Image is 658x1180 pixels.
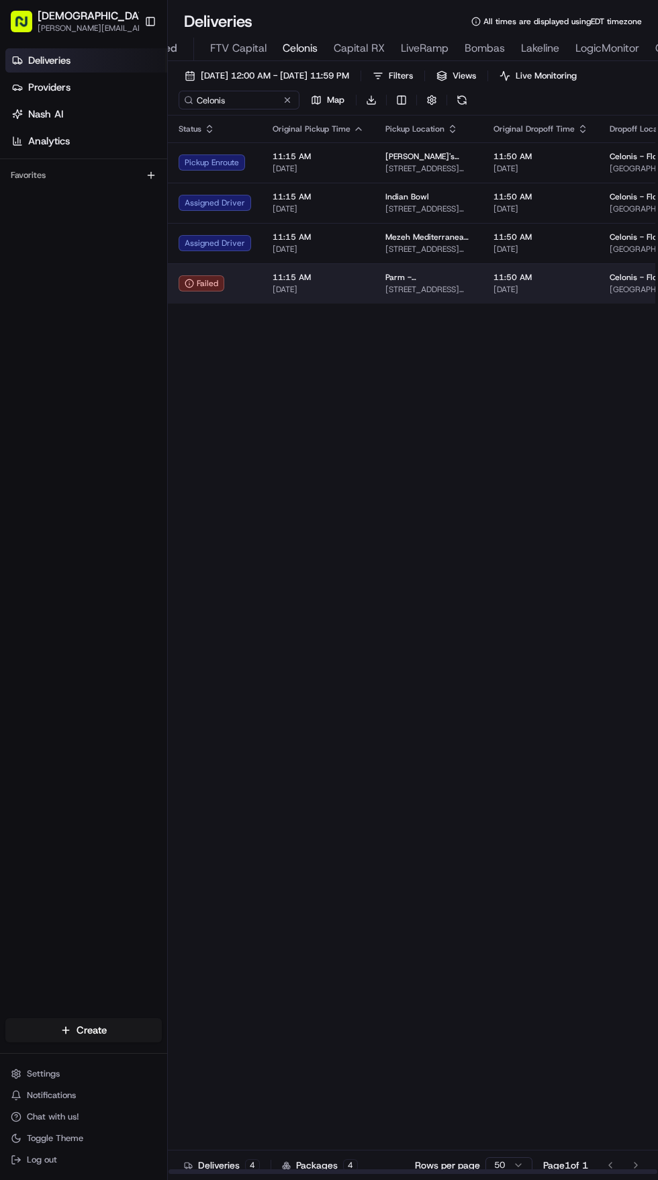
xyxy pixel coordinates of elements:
button: Toggle Theme [5,1129,162,1148]
span: Capital RX [334,40,385,56]
span: [STREET_ADDRESS][US_STATE] [385,163,472,174]
span: LogicMonitor [575,40,639,56]
span: Nash AI [28,107,64,121]
div: Deliveries [184,1159,260,1172]
div: 📗 [13,196,24,207]
a: Powered byPylon [95,227,162,238]
span: 11:15 AM [273,272,364,283]
span: Mezeh Mediterranean Grill - FiDi [385,232,472,242]
span: FTV Capital [210,40,267,56]
button: [DATE] 12:00 AM - [DATE] 11:59 PM [179,66,355,85]
span: 11:50 AM [493,232,588,242]
span: [DATE] 12:00 AM - [DATE] 11:59 PM [201,70,349,82]
span: [DATE] [493,203,588,214]
button: Chat with us! [5,1107,162,1126]
button: Live Monitoring [493,66,583,85]
button: [PERSON_NAME][EMAIL_ADDRESS][DOMAIN_NAME] [38,23,155,34]
p: Rows per page [415,1159,480,1172]
span: 11:50 AM [493,191,588,202]
span: Providers [28,81,70,94]
span: Filters [389,70,413,82]
div: We're available if you need us! [46,142,170,152]
button: Views [430,66,482,85]
span: Create [77,1024,107,1037]
span: 11:50 AM [493,151,588,162]
a: Analytics [5,129,167,153]
span: Log out [27,1154,57,1166]
a: Providers [5,75,167,99]
span: 11:50 AM [493,272,588,283]
span: Celonis [283,40,318,56]
span: Parm - [GEOGRAPHIC_DATA] [385,272,472,283]
span: [DATE] [493,163,588,174]
img: 1736555255976-a54dd68f-1ca7-489b-9aae-adbdc363a1c4 [13,128,38,152]
span: Lakeline [521,40,559,56]
span: API Documentation [127,195,216,208]
span: Status [179,124,201,134]
span: [DATE] [273,203,364,214]
span: Indian Bowl [385,191,429,202]
a: Deliveries [5,48,167,73]
span: [DATE] [273,244,364,255]
span: Bombas [465,40,505,56]
span: Views [453,70,476,82]
a: 💻API Documentation [108,189,221,214]
span: Pylon [134,228,162,238]
div: Favorites [5,165,162,186]
button: [DEMOGRAPHIC_DATA][PERSON_NAME][EMAIL_ADDRESS][DOMAIN_NAME] [5,5,139,38]
span: 11:15 AM [273,232,364,242]
input: Type to search [179,91,299,109]
button: Map [305,91,350,109]
span: [DATE] [493,284,588,295]
span: All times are displayed using EDT timezone [483,16,642,27]
span: 11:15 AM [273,151,364,162]
div: Start new chat [46,128,220,142]
button: Filters [367,66,419,85]
button: Create [5,1018,162,1042]
span: Original Pickup Time [273,124,350,134]
span: [STREET_ADDRESS][DEMOGRAPHIC_DATA][US_STATE] [385,203,472,214]
input: Clear [35,87,222,101]
button: Settings [5,1064,162,1083]
div: 4 [245,1159,260,1171]
span: Original Dropoff Time [493,124,575,134]
span: Pickup Location [385,124,444,134]
span: Chat with us! [27,1111,79,1123]
span: 11:15 AM [273,191,364,202]
span: Map [327,94,344,106]
span: Analytics [28,134,70,148]
img: Nash [13,13,40,40]
a: Nash AI [5,102,167,126]
span: [STREET_ADDRESS][PERSON_NAME][US_STATE] [385,244,472,255]
h1: Deliveries [184,11,252,32]
span: [DATE] [493,244,588,255]
div: 4 [343,1159,358,1171]
button: Refresh [453,91,471,109]
span: Notifications [27,1089,76,1101]
p: Welcome 👋 [13,54,244,75]
span: Live Monitoring [516,70,577,82]
span: Toggle Theme [27,1132,83,1144]
button: Failed [179,275,224,291]
button: Log out [5,1150,162,1169]
span: Settings [27,1068,60,1080]
div: Packages [282,1159,358,1172]
span: [DATE] [273,284,364,295]
button: Start new chat [228,132,244,148]
a: 📗Knowledge Base [8,189,108,214]
div: Page 1 of 1 [543,1159,588,1172]
span: Knowledge Base [27,195,103,208]
button: Notifications [5,1086,162,1105]
span: LiveRamp [401,40,449,56]
span: Deliveries [28,54,70,67]
div: 💻 [113,196,124,207]
button: [DEMOGRAPHIC_DATA] [38,9,155,23]
span: [DATE] [273,163,364,174]
span: [STREET_ADDRESS][PERSON_NAME][US_STATE] [385,284,472,295]
span: [PERSON_NAME]'s Cuban Cuisine - Tribeca [385,151,472,162]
